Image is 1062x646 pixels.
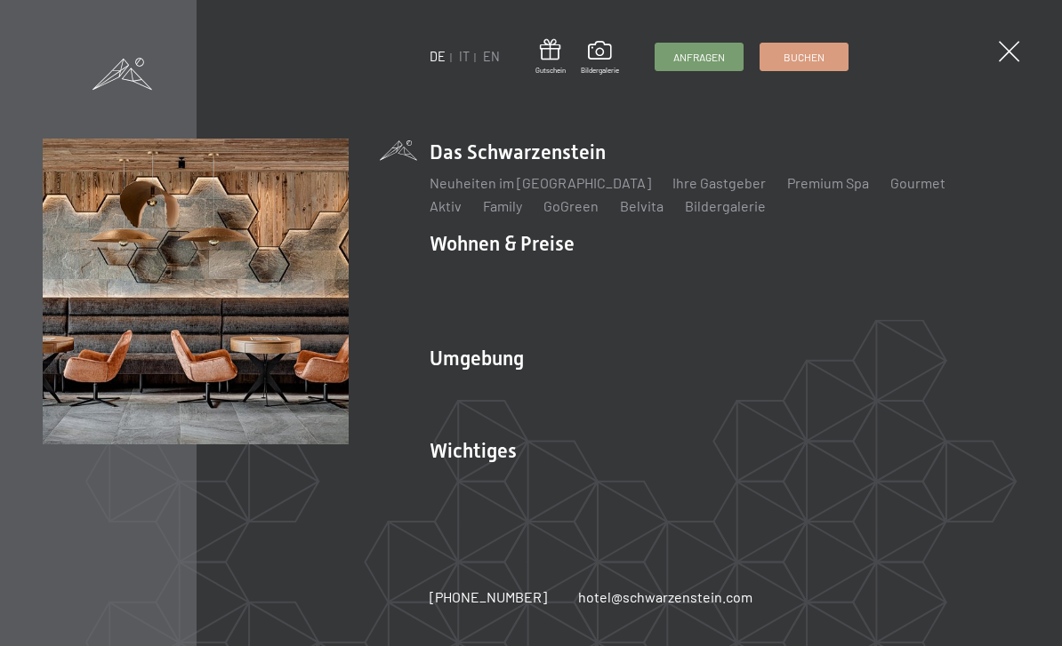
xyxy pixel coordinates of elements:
[535,39,566,76] a: Gutschein
[656,44,743,70] a: Anfragen
[787,174,869,191] a: Premium Spa
[430,587,547,607] a: [PHONE_NUMBER]
[430,49,446,64] a: DE
[578,587,752,607] a: hotel@schwarzenstein.com
[784,50,825,65] span: Buchen
[43,139,349,444] img: Wellnesshotels - Bar - Spieltische - Kinderunterhaltung
[543,197,599,214] a: GoGreen
[685,197,766,214] a: Bildergalerie
[459,49,470,64] a: IT
[483,49,500,64] a: EN
[890,174,945,191] a: Gourmet
[430,588,547,605] span: [PHONE_NUMBER]
[535,66,566,76] span: Gutschein
[760,44,848,70] a: Buchen
[581,66,619,76] span: Bildergalerie
[430,174,651,191] a: Neuheiten im [GEOGRAPHIC_DATA]
[620,197,664,214] a: Belvita
[483,197,522,214] a: Family
[672,174,766,191] a: Ihre Gastgeber
[673,50,725,65] span: Anfragen
[581,41,619,75] a: Bildergalerie
[430,197,462,214] a: Aktiv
